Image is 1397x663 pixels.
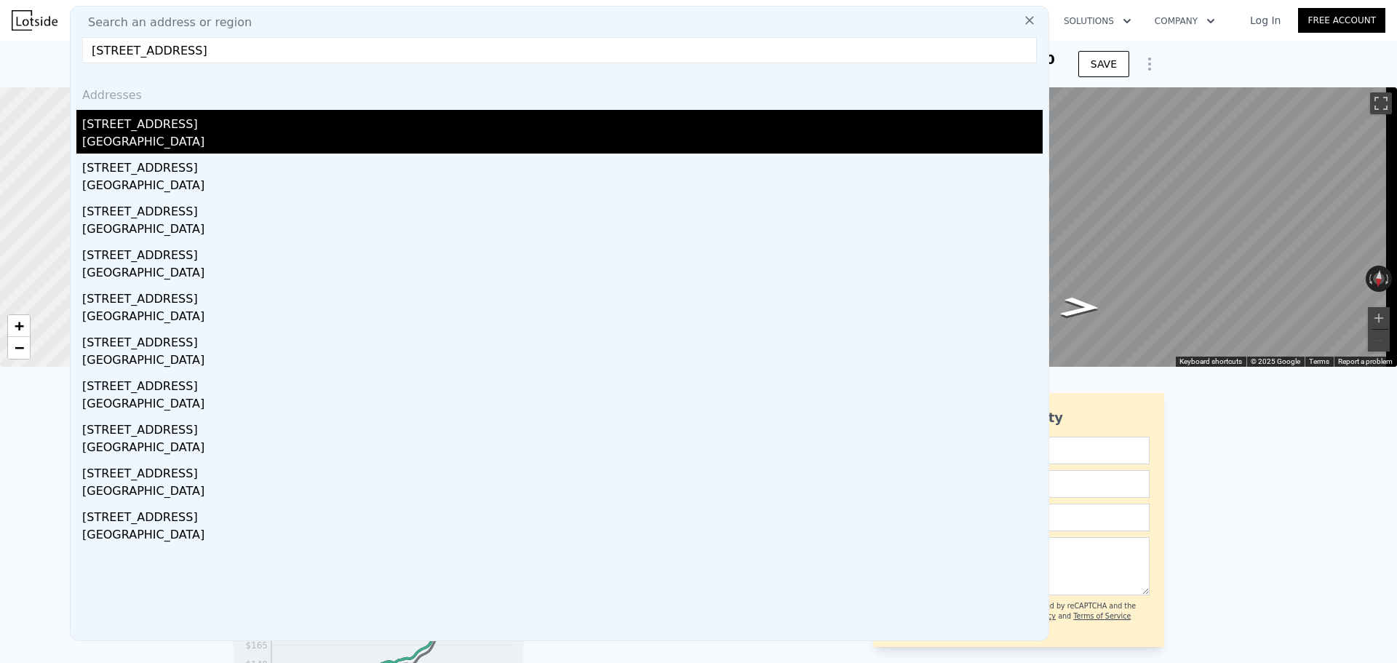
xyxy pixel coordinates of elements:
div: [STREET_ADDRESS] [82,459,1043,483]
div: [STREET_ADDRESS] [82,154,1043,177]
div: [GEOGRAPHIC_DATA] [82,483,1043,503]
div: Addresses [76,75,1043,110]
button: Keyboard shortcuts [1179,357,1242,367]
div: [GEOGRAPHIC_DATA] [82,352,1043,372]
button: Solutions [1052,8,1143,34]
div: [GEOGRAPHIC_DATA] [82,439,1043,459]
div: This site is protected by reCAPTCHA and the Google and apply. [982,601,1150,632]
div: [GEOGRAPHIC_DATA] [82,395,1043,416]
div: [GEOGRAPHIC_DATA] [82,221,1043,241]
a: Log In [1233,13,1298,28]
button: Rotate counterclockwise [1366,266,1374,292]
div: [STREET_ADDRESS] [82,372,1043,395]
button: Reset the view [1372,265,1386,292]
div: [STREET_ADDRESS] [82,328,1043,352]
div: [GEOGRAPHIC_DATA] [82,177,1043,197]
div: [STREET_ADDRESS] [82,503,1043,526]
span: © 2025 Google [1251,357,1300,365]
a: Free Account [1298,8,1385,33]
a: Report a problem [1338,357,1393,365]
a: Terms of Service [1073,612,1131,620]
button: Company [1143,8,1227,34]
div: [GEOGRAPHIC_DATA] [82,526,1043,547]
span: Search an address or region [76,14,252,31]
button: Zoom out [1368,330,1390,352]
path: Go West, Fairfax Dr [1043,293,1117,322]
span: − [15,338,24,357]
button: Toggle fullscreen view [1370,92,1392,114]
a: Zoom out [8,337,30,359]
span: + [15,317,24,335]
div: [GEOGRAPHIC_DATA] [82,264,1043,285]
div: [GEOGRAPHIC_DATA] [82,133,1043,154]
div: [STREET_ADDRESS] [82,285,1043,308]
button: Show Options [1135,49,1164,79]
button: Rotate clockwise [1385,266,1393,292]
a: Terms [1309,357,1329,365]
div: [STREET_ADDRESS] [82,241,1043,264]
div: [STREET_ADDRESS] [82,197,1043,221]
img: Lotside [12,10,57,31]
input: Enter an address, city, region, neighborhood or zip code [82,37,1037,63]
button: Zoom in [1368,307,1390,329]
a: Zoom in [8,315,30,337]
button: SAVE [1078,51,1129,77]
div: [STREET_ADDRESS] [82,416,1043,439]
div: [GEOGRAPHIC_DATA] [82,308,1043,328]
tspan: $165 [245,640,268,651]
div: [STREET_ADDRESS] [82,110,1043,133]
